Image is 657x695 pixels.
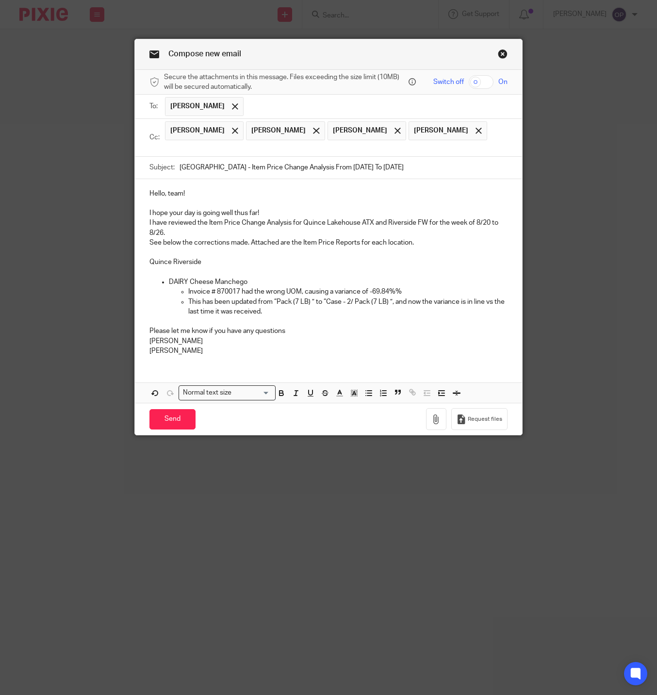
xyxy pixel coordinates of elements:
[169,277,508,287] p: DAIRY Cheese Manchego
[149,336,508,346] p: [PERSON_NAME]
[451,408,508,430] button: Request files
[235,388,270,398] input: Search for option
[333,126,387,135] span: [PERSON_NAME]
[498,77,508,87] span: On
[149,346,508,356] p: [PERSON_NAME]
[179,385,276,400] div: Search for option
[149,238,508,248] p: See below the corrections made. Attached are the Item Price Reports for each location.
[149,189,508,199] p: Hello, team!
[170,126,225,135] span: [PERSON_NAME]
[149,199,508,218] p: I hope your day is going well thus far!
[188,297,508,317] p: This has been updated from “Pack (7 LB) ” to “Case - 2/ Pack (7 LB) ”, and now the variance is in...
[149,101,160,111] label: To:
[498,49,508,62] a: Close this dialog window
[251,126,306,135] span: [PERSON_NAME]
[149,132,160,142] label: Cc:
[188,287,508,297] p: Invoice # 870017 had the wrong UOM, causing a variance of -69.84%%
[433,77,464,87] span: Switch off
[468,415,502,423] span: Request files
[149,163,175,172] label: Subject:
[164,72,406,92] span: Secure the attachments in this message. Files exceeding the size limit (10MB) will be secured aut...
[414,126,468,135] span: [PERSON_NAME]
[149,218,508,238] p: I have reviewed the Item Price Change Analysis for Quince Lakehouse ATX and Riverside FW for the ...
[168,50,241,58] span: Compose new email
[181,388,234,398] span: Normal text size
[149,248,508,267] p: Quince Riverside
[170,101,225,111] span: [PERSON_NAME]
[149,326,508,336] p: Please let me know if you have any questions
[149,409,196,430] input: Send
